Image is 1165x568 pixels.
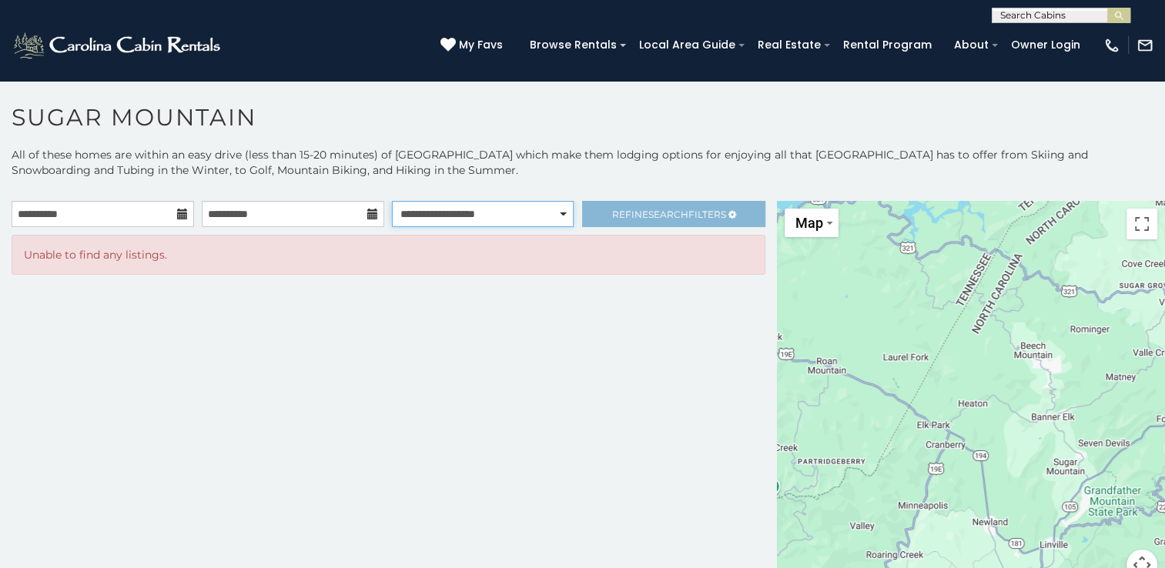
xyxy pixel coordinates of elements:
a: Real Estate [750,33,829,57]
button: Toggle fullscreen view [1127,209,1157,239]
span: Refine Filters [612,209,726,220]
img: White-1-2.png [12,30,225,61]
a: My Favs [440,37,507,54]
span: My Favs [459,37,503,53]
button: Change map style [785,209,839,237]
a: About [946,33,996,57]
img: mail-regular-white.png [1137,37,1153,54]
a: Owner Login [1003,33,1088,57]
img: phone-regular-white.png [1103,37,1120,54]
span: Map [795,215,823,231]
a: RefineSearchFilters [582,201,765,227]
a: Rental Program [835,33,939,57]
a: Browse Rentals [522,33,624,57]
p: Unable to find any listings. [24,247,753,262]
span: Search [648,209,688,220]
a: Local Area Guide [631,33,743,57]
